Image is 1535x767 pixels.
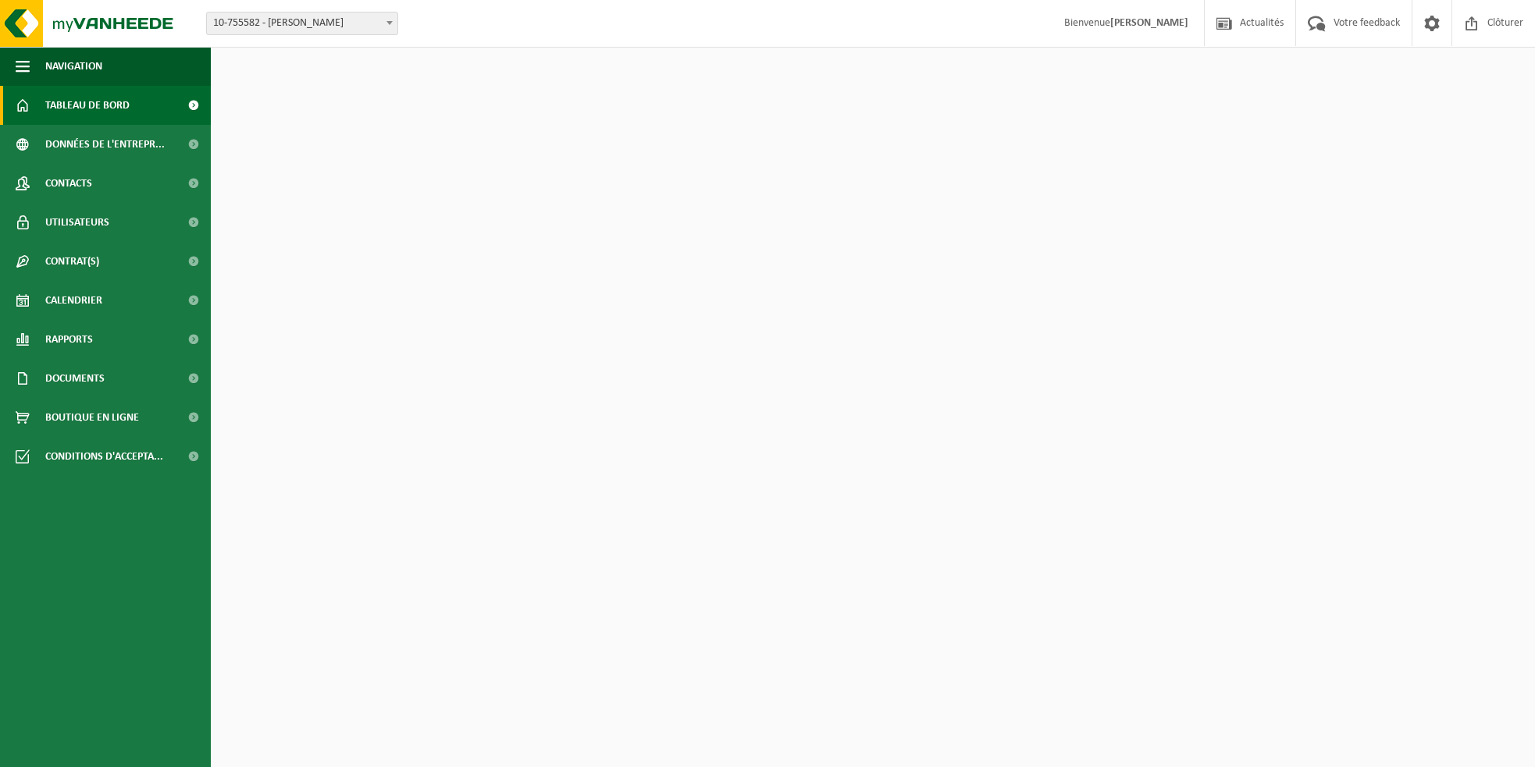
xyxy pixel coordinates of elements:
[45,437,163,476] span: Conditions d'accepta...
[45,86,130,125] span: Tableau de bord
[45,47,102,86] span: Navigation
[207,12,397,34] span: 10-755582 - JOANNES SRL - MODAVE
[45,320,93,359] span: Rapports
[45,164,92,203] span: Contacts
[1110,17,1188,29] strong: [PERSON_NAME]
[45,281,102,320] span: Calendrier
[45,203,109,242] span: Utilisateurs
[45,125,165,164] span: Données de l'entrepr...
[45,242,99,281] span: Contrat(s)
[206,12,398,35] span: 10-755582 - JOANNES SRL - MODAVE
[45,398,139,437] span: Boutique en ligne
[45,359,105,398] span: Documents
